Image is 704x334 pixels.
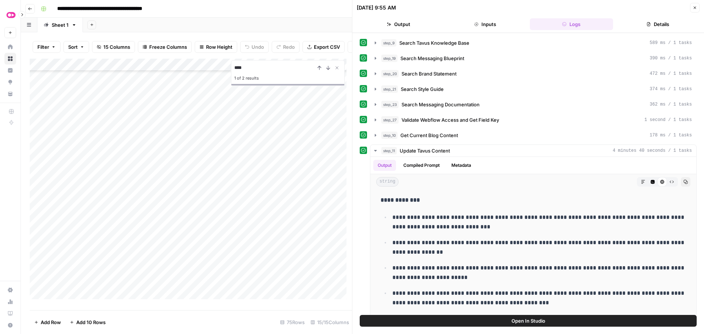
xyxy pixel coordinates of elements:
[302,41,345,53] button: Export CSV
[357,4,396,11] div: [DATE] 9:55 AM
[650,132,692,139] span: 178 ms / 1 tasks
[30,316,65,328] button: Add Row
[4,308,16,319] a: Learning Hub
[138,41,192,53] button: Freeze Columns
[616,18,700,30] button: Details
[370,129,696,141] button: 178 ms / 1 tasks
[370,114,696,126] button: 1 second / 1 tasks
[399,39,469,47] span: Search Tavus Knowledge Base
[4,53,16,65] a: Browse
[370,52,696,64] button: 390 ms / 1 tasks
[333,63,341,72] button: Close Search
[381,116,399,124] span: step_27
[511,317,545,324] span: Open In Studio
[530,18,613,30] button: Logs
[103,43,130,51] span: 15 Columns
[4,6,16,24] button: Workspace: Tavus Superiority
[324,63,333,72] button: Next Result
[4,296,16,308] a: Usage
[37,43,49,51] span: Filter
[240,41,269,53] button: Undo
[33,41,60,53] button: Filter
[370,37,696,49] button: 589 ms / 1 tasks
[370,68,696,80] button: 472 ms / 1 tasks
[149,43,187,51] span: Freeze Columns
[650,55,692,62] span: 390 ms / 1 tasks
[314,43,340,51] span: Export CSV
[283,43,295,51] span: Redo
[37,18,83,32] a: Sheet 1
[4,76,16,88] a: Opportunities
[401,116,499,124] span: Validate Webflow Access and Get Field Key
[613,147,692,154] span: 4 minutes 40 seconds / 1 tasks
[360,315,697,327] button: Open In Studio
[195,41,237,53] button: Row Height
[272,41,300,53] button: Redo
[447,160,476,171] button: Metadata
[234,74,341,82] div: 1 of 2 results
[381,101,399,108] span: step_23
[63,41,89,53] button: Sort
[400,132,458,139] span: Get Current Blog Content
[381,55,397,62] span: step_19
[644,117,692,123] span: 1 second / 1 tasks
[650,40,692,46] span: 589 ms / 1 tasks
[399,160,444,171] button: Compiled Prompt
[4,8,18,22] img: Tavus Superiority Logo
[400,147,450,154] span: Update Tavus Content
[401,85,444,93] span: Search Style Guide
[401,101,480,108] span: Search Messaging Documentation
[381,70,399,77] span: step_20
[381,147,397,154] span: step_11
[381,39,396,47] span: step_9
[41,319,61,326] span: Add Row
[4,41,16,53] a: Home
[370,83,696,95] button: 374 ms / 1 tasks
[650,70,692,77] span: 472 ms / 1 tasks
[68,43,78,51] span: Sort
[252,43,264,51] span: Undo
[4,319,16,331] button: Help + Support
[381,132,397,139] span: step_10
[400,55,464,62] span: Search Messaging Blueprint
[373,160,396,171] button: Output
[443,18,527,30] button: Inputs
[52,21,69,29] div: Sheet 1
[92,41,135,53] button: 15 Columns
[277,316,308,328] div: 75 Rows
[381,85,398,93] span: step_21
[4,65,16,76] a: Insights
[357,18,440,30] button: Output
[650,101,692,108] span: 362 ms / 1 tasks
[650,86,692,92] span: 374 ms / 1 tasks
[401,70,456,77] span: Search Brand Statement
[206,43,232,51] span: Row Height
[76,319,106,326] span: Add 10 Rows
[370,99,696,110] button: 362 ms / 1 tasks
[315,63,324,72] button: Previous Result
[308,316,352,328] div: 15/15 Columns
[4,88,16,100] a: Your Data
[370,145,696,157] button: 4 minutes 40 seconds / 1 tasks
[4,284,16,296] a: Settings
[376,177,399,187] span: string
[65,316,110,328] button: Add 10 Rows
